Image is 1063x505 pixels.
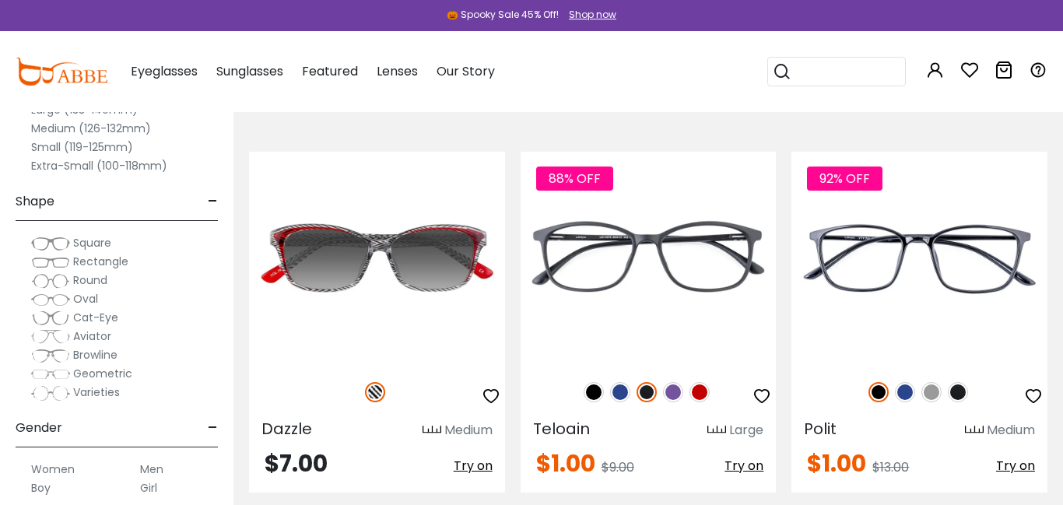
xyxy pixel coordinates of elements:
span: Sunglasses [216,62,283,80]
span: Try on [454,457,493,475]
button: Try on [454,452,493,480]
label: Medium (126-132mm) [31,119,151,138]
img: Black Polit - TR ,Universal Bridge Fit [791,152,1047,365]
button: Try on [996,452,1035,480]
span: Cat-Eye [73,310,118,325]
img: Black [584,382,604,402]
span: Aviator [73,328,111,344]
button: Try on [724,452,763,480]
label: Women [31,460,75,479]
span: $1.00 [807,447,866,480]
span: Geometric [73,366,132,381]
span: Square [73,235,111,251]
span: 88% OFF [536,167,613,191]
img: Oval.png [31,292,70,307]
img: Cat-Eye.png [31,310,70,326]
span: Rectangle [73,254,128,269]
span: Oval [73,291,98,307]
img: size ruler [965,425,984,437]
span: Teloain [533,418,590,440]
span: Shape [16,183,54,220]
img: Blue [895,382,915,402]
img: size ruler [423,425,441,437]
span: $1.00 [536,447,595,480]
img: Aviator.png [31,329,70,345]
span: Polit [804,418,837,440]
span: Lenses [377,62,418,80]
img: Round.png [31,273,70,289]
img: Black [868,382,889,402]
div: Large [729,421,763,440]
img: Matte Black [637,382,657,402]
img: Matte-black Teloain - TR ,Light Weight [521,152,777,365]
img: abbeglasses.com [16,58,107,86]
span: Try on [724,457,763,475]
img: Pattern Dazzle - Plastic ,Universal Bridge Fit [249,152,505,365]
img: Varieties.png [31,385,70,402]
span: Round [73,272,107,288]
img: Square.png [31,236,70,251]
span: Varieties [73,384,120,400]
span: Try on [996,457,1035,475]
img: size ruler [707,425,726,437]
span: Featured [302,62,358,80]
img: Browline.png [31,348,70,363]
span: Our Story [437,62,495,80]
span: - [208,183,218,220]
span: Gender [16,409,62,447]
a: Shop now [561,8,616,21]
span: Browline [73,347,118,363]
label: Boy [31,479,51,497]
label: Girl [140,479,157,497]
span: $9.00 [602,458,634,476]
div: Medium [987,421,1035,440]
span: 92% OFF [807,167,882,191]
img: Geometric.png [31,366,70,382]
img: Gray [921,382,942,402]
div: 🎃 Spooky Sale 45% Off! [447,8,559,22]
div: Medium [444,421,493,440]
img: Blue [610,382,630,402]
span: Eyeglasses [131,62,198,80]
label: Extra-Small (100-118mm) [31,156,167,175]
img: Purple [663,382,683,402]
img: Red [689,382,710,402]
label: Small (119-125mm) [31,138,133,156]
label: Men [140,460,163,479]
span: $13.00 [872,458,909,476]
img: Matte Black [948,382,968,402]
div: Shop now [569,8,616,22]
span: Dazzle [261,418,312,440]
span: - [208,409,218,447]
img: Pattern [365,382,385,402]
span: $7.00 [265,447,328,480]
img: Rectangle.png [31,254,70,270]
